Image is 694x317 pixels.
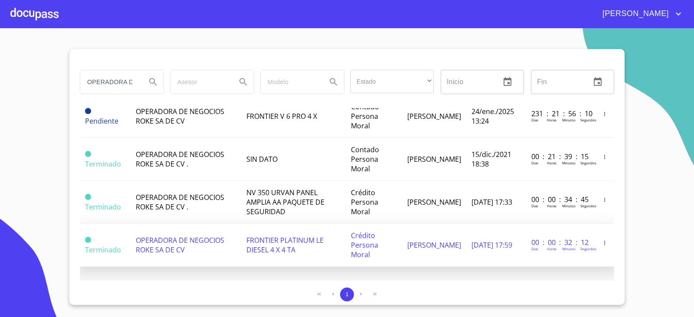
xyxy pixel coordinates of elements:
span: OPERADORA DE NEGOCIOS ROKE SA DE CV . [136,193,224,212]
p: 231 : 21 : 56 : 10 [531,109,590,118]
span: [PERSON_NAME] [407,154,461,164]
p: Minutos [562,246,576,251]
div: ​ [350,70,434,93]
button: account of current user [596,7,684,21]
span: [PERSON_NAME] [407,197,461,207]
span: NV 350 URVAN PANEL AMPLIA AA PAQUETE DE SEGURIDAD [246,188,324,216]
p: Horas [547,118,557,122]
span: Contado Persona Moral [351,102,379,131]
span: 15/dic./2021 18:38 [471,150,511,169]
button: 1 [340,288,354,301]
span: 24/ene./2025 13:24 [471,107,514,126]
p: Minutos [562,118,576,122]
span: Terminado [85,159,121,169]
p: Segundos [580,160,596,165]
p: Horas [547,160,557,165]
span: [PERSON_NAME] [407,240,461,250]
input: search [261,70,320,94]
span: [PERSON_NAME] [407,111,461,121]
span: Crédito Persona Moral [351,231,378,259]
span: Terminado [85,202,121,212]
p: 00 : 21 : 39 : 15 [531,152,590,161]
button: Search [143,72,164,92]
p: Minutos [562,203,576,208]
button: Search [323,72,344,92]
span: [PERSON_NAME] [596,7,673,21]
p: Segundos [580,203,596,208]
span: SIN DATO [246,154,278,164]
span: [DATE] 17:33 [471,197,512,207]
span: Terminado [85,151,91,157]
span: OPERADORA DE NEGOCIOS ROKE SA DE CV [136,235,224,255]
input: search [80,70,139,94]
span: Pendiente [85,108,91,114]
p: Segundos [580,246,596,251]
p: Dias [531,203,538,208]
span: Contado Persona Moral [351,145,379,173]
input: search [170,70,229,94]
span: FRONTIER V 6 PRO 4 X [246,111,317,121]
span: 1 [345,291,348,297]
span: Terminado [85,245,121,255]
span: Terminado [85,194,91,200]
p: Minutos [562,160,576,165]
span: OPERADORA DE NEGOCIOS ROKE SA DE CV . [136,150,224,169]
p: 00 : 00 : 32 : 12 [531,238,590,247]
p: Horas [547,246,557,251]
p: Dias [531,160,538,165]
p: Dias [531,118,538,122]
p: 00 : 00 : 34 : 45 [531,195,590,204]
span: OPERADORA DE NEGOCIOS ROKE SA DE CV [136,107,224,126]
button: Search [233,72,254,92]
span: Terminado [85,237,91,243]
span: Pendiente [85,116,118,126]
p: Segundos [580,118,596,122]
p: Horas [547,203,557,208]
span: [DATE] 17:59 [471,240,512,250]
span: Crédito Persona Moral [351,188,378,216]
p: Dias [531,246,538,251]
span: FRONTIER PLATINUM LE DIESEL 4 X 4 TA [246,235,324,255]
